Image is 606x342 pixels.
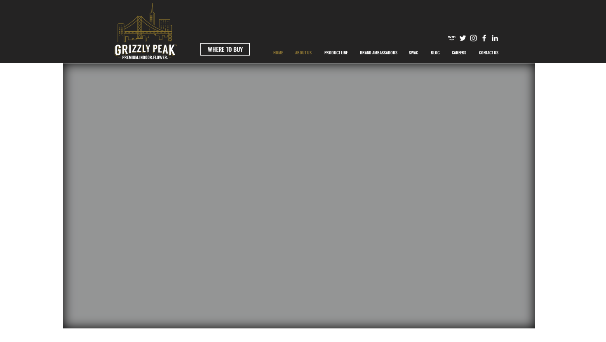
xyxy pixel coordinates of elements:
div: Your Video Title Video Player [63,63,535,328]
p: CAREERS [448,42,470,63]
img: Facebook [480,34,489,42]
img: weedmaps [448,34,456,42]
div: BRAND AMBASSADORS [354,42,403,63]
a: CAREERS [446,42,472,63]
img: Twitter [458,34,467,42]
p: BRAND AMBASSADORS [356,42,402,63]
nav: Site [267,42,505,63]
img: Instagram [469,34,478,42]
span: WHERE TO BUY [208,45,243,54]
p: CONTACT US [475,42,503,63]
a: ABOUT US [289,42,318,63]
a: WHERE TO BUY [200,43,250,56]
a: BLOG [425,42,446,63]
a: SWAG [403,42,425,63]
ul: Social Bar [448,34,499,42]
p: HOME [269,42,287,63]
p: PRODUCT LINE [320,42,352,63]
svg: premium-indoor-flower [115,3,177,59]
a: PRODUCT LINE [318,42,354,63]
a: CONTACT US [472,42,505,63]
p: ABOUT US [291,42,316,63]
p: SWAG [405,42,423,63]
p: BLOG [427,42,444,63]
img: Likedin [491,34,499,42]
a: HOME [267,42,289,63]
